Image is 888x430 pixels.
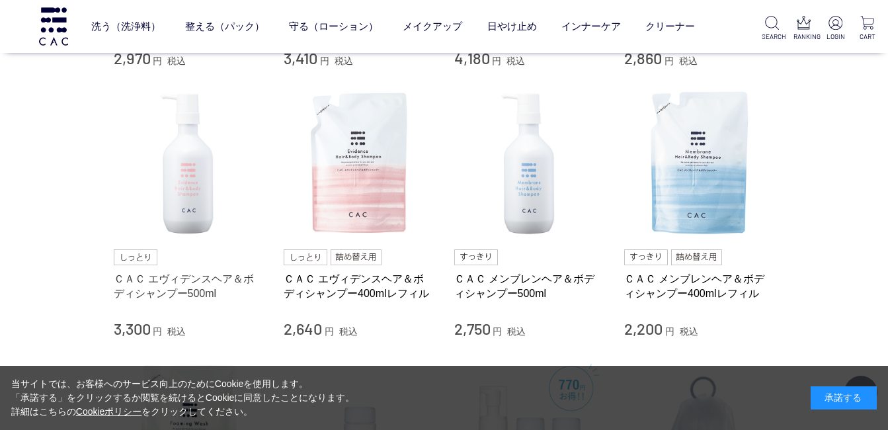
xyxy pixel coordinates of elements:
span: 円 [325,326,334,337]
p: CART [857,32,877,42]
img: 詰め替え用 [671,249,722,265]
a: ＣＡＣ エヴィデンスヘア＆ボディシャンプー400mlレフィル [284,272,434,300]
img: しっとり [114,249,157,265]
a: ＣＡＣ メンブレンヘア＆ボディシャンプー400mlレフィル [624,272,775,300]
img: ＣＡＣ メンブレンヘア＆ボディシャンプー500ml [454,89,605,239]
img: logo [37,7,70,45]
img: すっきり [624,249,668,265]
img: ＣＡＣ メンブレンヘア＆ボディシャンプー400mlレフィル [624,89,775,239]
a: 守る（ローション） [289,9,378,44]
span: 税込 [680,326,698,337]
span: 円 [493,326,502,337]
img: ＣＡＣ エヴィデンスヘア＆ボディシャンプー500ml [114,89,264,239]
a: クリーナー [645,9,695,44]
img: ＣＡＣ エヴィデンスヘア＆ボディシャンプー400mlレフィル [284,89,434,239]
span: 円 [665,326,674,337]
a: RANKING [793,16,814,42]
a: インナーケア [561,9,621,44]
a: LOGIN [825,16,846,42]
span: 税込 [167,326,186,337]
a: メイクアップ [403,9,462,44]
span: 2,750 [454,319,491,338]
div: 承諾する [811,386,877,409]
span: 2,200 [624,319,663,338]
a: 洗う（洗浄料） [91,9,161,44]
a: Cookieポリシー [76,406,142,417]
img: 詰め替え用 [331,249,382,265]
a: CART [857,16,877,42]
img: すっきり [454,249,498,265]
span: 円 [153,326,162,337]
p: RANKING [793,32,814,42]
a: 日やけ止め [487,9,537,44]
img: しっとり [284,249,327,265]
p: LOGIN [825,32,846,42]
span: 税込 [507,326,526,337]
div: 当サイトでは、お客様へのサービス向上のためにCookieを使用します。 「承諾する」をクリックするか閲覧を続けるとCookieに同意したことになります。 詳細はこちらの をクリックしてください。 [11,377,355,419]
span: 税込 [339,326,358,337]
a: ＣＡＣ メンブレンヘア＆ボディシャンプー500ml [454,272,605,300]
a: 整える（パック） [185,9,264,44]
span: 2,640 [284,319,322,338]
a: ＣＡＣ エヴィデンスヘア＆ボディシャンプー500ml [114,272,264,300]
a: SEARCH [762,16,782,42]
p: SEARCH [762,32,782,42]
span: 3,300 [114,319,151,338]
